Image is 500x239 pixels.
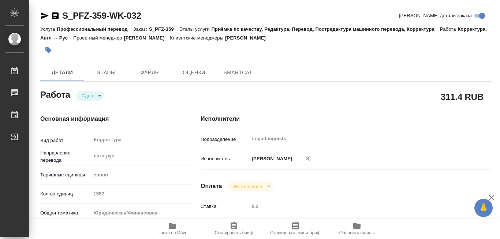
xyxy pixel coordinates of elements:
[477,200,490,216] span: 🙏
[228,182,273,191] div: Сдан
[201,203,249,210] p: Ставка
[40,149,91,164] p: Направление перевода
[89,68,124,77] span: Этапы
[157,230,187,235] span: Папка на Drive
[40,209,91,217] p: Общая тематика
[79,93,95,99] button: Сдан
[179,26,212,32] p: Этапы услуги
[225,35,271,41] p: [PERSON_NAME]
[270,230,320,235] span: Скопировать мини-бриф
[326,219,388,239] button: Обновить файлы
[40,26,57,32] p: Услуга
[176,68,212,77] span: Оценки
[57,26,133,32] p: Профессиональный перевод
[474,199,493,217] button: 🙏
[440,26,458,32] p: Работа
[249,201,468,212] input: Пустое поле
[142,219,203,239] button: Папка на Drive
[265,219,326,239] button: Скопировать мини-бриф
[170,35,225,41] p: Клиентские менеджеры
[201,115,492,123] h4: Исполнители
[212,26,440,32] p: Приёмка по качеству, Редактура, Перевод, Постредактура машинного перевода, Корректура
[201,136,249,143] p: Подразделение
[40,115,171,123] h4: Основная информация
[203,219,265,239] button: Скопировать бриф
[133,26,149,32] p: Заказ:
[40,11,49,20] button: Скопировать ссылку для ЯМессенджера
[62,11,141,20] a: S_PFZ-359-WK-032
[214,230,253,235] span: Скопировать бриф
[40,87,70,101] h2: Работа
[40,171,91,179] p: Тарифные единицы
[201,182,222,191] h4: Оплата
[40,137,91,144] p: Вид работ
[124,35,170,41] p: [PERSON_NAME]
[220,68,255,77] span: SmartCat
[339,230,375,235] span: Обновить файлы
[91,169,192,181] div: слово
[45,68,80,77] span: Детали
[76,91,104,101] div: Сдан
[51,11,60,20] button: Скопировать ссылку
[133,68,168,77] span: Файлы
[232,183,264,190] button: Не оплачена
[91,188,192,199] input: Пустое поле
[201,155,249,163] p: Исполнитель
[149,26,179,32] p: S_PFZ-359
[249,155,292,163] p: [PERSON_NAME]
[91,207,192,219] div: Юридическая/Финансовая
[40,190,91,198] p: Кол-во единиц
[399,12,472,19] span: [PERSON_NAME] детали заказа
[441,90,484,103] h2: 311.4 RUB
[300,150,316,167] button: Удалить исполнителя
[73,35,124,41] p: Проектный менеджер
[40,42,56,58] button: Добавить тэг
